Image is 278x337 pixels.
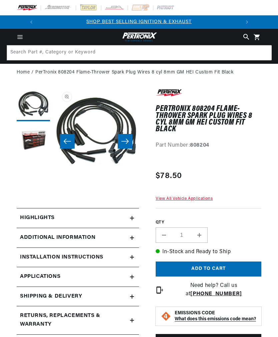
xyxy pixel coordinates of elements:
[17,69,30,76] a: Home
[156,106,261,133] h1: PerTronix 808204 Flame-Thrower Spark Plug Wires 8 cyl 8mm GM HEI Custom Fit Black
[156,141,261,150] div: Part Number:
[13,33,27,41] summary: Menu
[17,88,50,121] button: Load image 1 in gallery view
[166,282,261,299] p: Need help? Call us at
[17,69,261,76] nav: breadcrumbs
[175,317,256,322] strong: What does this emissions code mean?
[17,88,139,195] media-gallery: Gallery Viewer
[38,18,240,26] div: 1 of 2
[20,292,82,301] h2: Shipping & Delivery
[121,31,157,42] img: Pertronix
[7,45,272,60] input: Search Part #, Category or Keyword
[190,143,209,148] strong: 808204
[38,18,240,26] div: Announcement
[239,33,254,41] summary: Search Part #, Category or Keyword
[17,228,139,247] summary: Additional Information
[25,15,38,29] button: Translation missing: en.sections.announcements.previous_announcement
[20,253,103,262] h2: Installation instructions
[20,233,95,242] h2: Additional Information
[35,69,234,76] a: PerTronix 808204 Flame-Thrower Spark Plug Wires 8 cyl 8mm GM HEI Custom Fit Black
[20,214,55,222] h2: Highlights
[17,248,139,267] summary: Installation instructions
[17,287,139,306] summary: Shipping & Delivery
[240,15,254,29] button: Translation missing: en.sections.announcements.next_announcement
[161,311,171,322] img: Emissions code
[190,291,242,297] a: [PHONE_NUMBER]
[17,208,139,228] summary: Highlights
[156,220,261,225] label: QTY
[175,311,215,316] strong: EMISSIONS CODE
[20,312,113,329] h2: Returns, Replacements & Warranty
[60,134,75,149] button: Slide left
[17,306,139,334] summary: Returns, Replacements & Warranty
[156,262,261,277] button: Add to cart
[156,197,213,201] a: View All Vehicle Applications
[17,125,50,158] button: Load image 2 in gallery view
[156,170,182,182] span: $78.50
[17,267,139,287] a: Applications
[256,45,271,60] button: Search Part #, Category or Keyword
[86,19,192,24] a: SHOP BEST SELLING IGNITION & EXHAUST
[20,273,60,281] span: Applications
[175,310,256,322] button: EMISSIONS CODEWhat does this emissions code mean?
[118,134,132,149] button: Slide right
[156,248,261,257] p: In-Stock and Ready to Ship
